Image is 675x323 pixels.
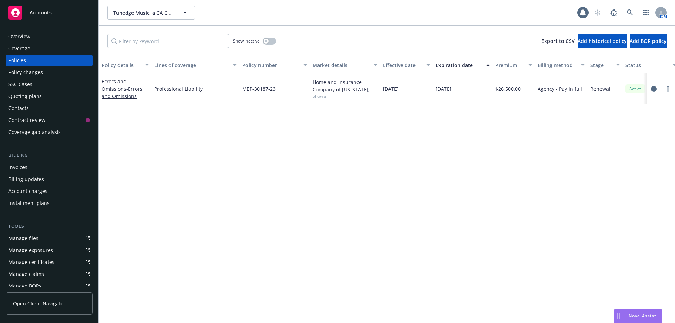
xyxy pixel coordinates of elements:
[664,85,672,93] a: more
[8,198,50,209] div: Installment plans
[6,31,93,42] a: Overview
[6,162,93,173] a: Invoices
[8,79,32,90] div: SSC Cases
[6,67,93,78] a: Policy changes
[6,103,93,114] a: Contacts
[8,280,41,292] div: Manage BORs
[8,103,29,114] div: Contacts
[590,62,612,69] div: Stage
[541,34,575,48] button: Export to CSV
[310,57,380,73] button: Market details
[6,280,93,292] a: Manage BORs
[313,93,377,99] span: Show all
[8,31,30,42] div: Overview
[6,233,93,244] a: Manage files
[8,186,47,197] div: Account charges
[6,198,93,209] a: Installment plans
[6,43,93,54] a: Coverage
[383,85,399,92] span: [DATE]
[436,85,451,92] span: [DATE]
[239,57,310,73] button: Policy number
[102,62,141,69] div: Policy details
[113,9,174,17] span: Tunedge Music, a CA Corporation
[639,6,653,20] a: Switch app
[242,85,276,92] span: MEP-30187-23
[8,115,45,126] div: Contract review
[495,62,524,69] div: Premium
[538,85,582,92] span: Agency - Pay in full
[578,38,627,44] span: Add historical policy
[8,174,44,185] div: Billing updates
[8,127,61,138] div: Coverage gap analysis
[538,62,577,69] div: Billing method
[6,91,93,102] a: Quoting plans
[8,55,26,66] div: Policies
[6,55,93,66] a: Policies
[433,57,493,73] button: Expiration date
[629,313,656,319] span: Nova Assist
[630,34,667,48] button: Add BOR policy
[650,85,658,93] a: circleInformation
[8,245,53,256] div: Manage exposures
[591,6,605,20] a: Start snowing
[233,38,260,44] span: Show inactive
[313,62,369,69] div: Market details
[30,10,52,15] span: Accounts
[495,85,521,92] span: $26,500.00
[6,115,93,126] a: Contract review
[8,269,44,280] div: Manage claims
[436,62,482,69] div: Expiration date
[107,34,229,48] input: Filter by keyword...
[8,91,42,102] div: Quoting plans
[6,223,93,230] div: Tools
[614,309,623,323] div: Drag to move
[628,86,642,92] span: Active
[6,152,93,159] div: Billing
[623,6,637,20] a: Search
[13,300,65,307] span: Open Client Navigator
[535,57,587,73] button: Billing method
[102,78,142,99] a: Errors and Omissions
[590,85,610,92] span: Renewal
[6,186,93,197] a: Account charges
[8,43,30,54] div: Coverage
[8,67,43,78] div: Policy changes
[380,57,433,73] button: Effective date
[607,6,621,20] a: Report a Bug
[6,269,93,280] a: Manage claims
[8,162,27,173] div: Invoices
[6,3,93,22] a: Accounts
[107,6,195,20] button: Tunedge Music, a CA Corporation
[6,79,93,90] a: SSC Cases
[614,309,662,323] button: Nova Assist
[541,38,575,44] span: Export to CSV
[313,78,377,93] div: Homeland Insurance Company of [US_STATE], Intact Insurance, CRC Group
[154,85,237,92] a: Professional Liability
[587,57,623,73] button: Stage
[493,57,535,73] button: Premium
[578,34,627,48] button: Add historical policy
[6,127,93,138] a: Coverage gap analysis
[8,257,54,268] div: Manage certificates
[154,62,229,69] div: Lines of coverage
[383,62,422,69] div: Effective date
[6,245,93,256] a: Manage exposures
[242,62,299,69] div: Policy number
[625,62,668,69] div: Status
[630,38,667,44] span: Add BOR policy
[8,233,38,244] div: Manage files
[6,257,93,268] a: Manage certificates
[6,174,93,185] a: Billing updates
[99,57,152,73] button: Policy details
[152,57,239,73] button: Lines of coverage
